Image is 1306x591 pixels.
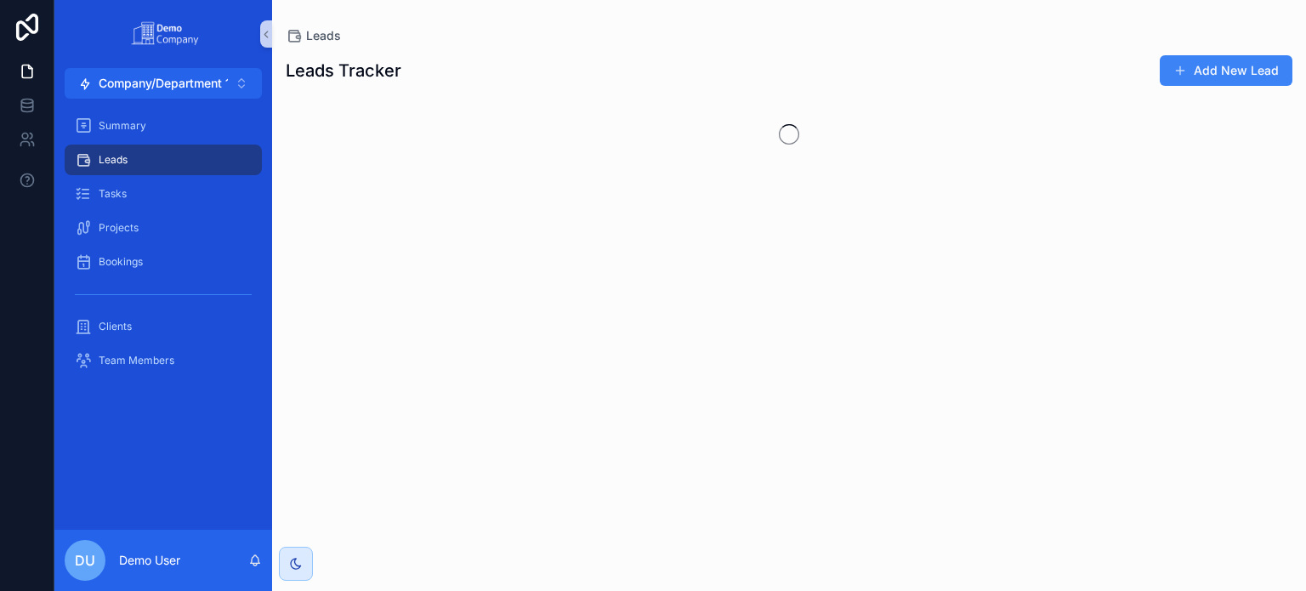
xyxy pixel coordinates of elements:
[122,20,204,48] img: App logo
[65,345,262,376] a: Team Members
[286,27,341,44] a: Leads
[65,247,262,277] a: Bookings
[99,221,139,235] span: Projects
[99,354,174,367] span: Team Members
[75,550,95,571] span: DU
[1160,55,1292,86] button: Add New Lead
[119,552,180,569] p: Demo User
[65,311,262,342] a: Clients
[65,68,262,99] button: Select Button
[99,153,128,167] span: Leads
[306,27,341,44] span: Leads
[65,179,262,209] a: Tasks
[99,75,230,92] span: Company/Department 1
[99,187,127,201] span: Tasks
[99,320,132,333] span: Clients
[65,213,262,243] a: Projects
[54,99,272,398] div: scrollable content
[65,111,262,141] a: Summary
[286,59,401,82] h1: Leads Tracker
[99,255,143,269] span: Bookings
[65,145,262,175] a: Leads
[99,119,146,133] span: Summary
